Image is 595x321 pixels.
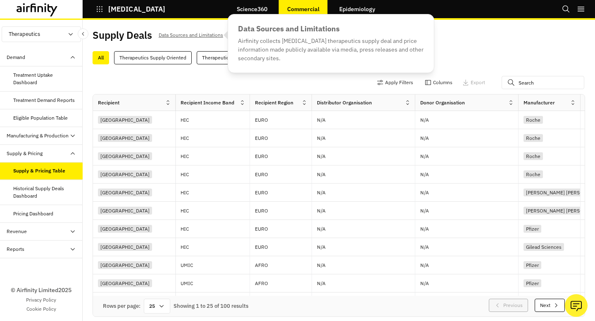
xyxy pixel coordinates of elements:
[255,261,312,269] p: AFRO
[114,51,192,64] div: Therapeutics Supply Oriented
[524,279,541,287] div: Pfizer
[26,305,56,313] a: Cookie Policy
[13,167,65,175] div: Supply & Pricing Table
[420,172,429,177] p: N/A
[13,114,68,122] div: Eligible Population Table
[420,245,429,250] p: N/A
[13,185,76,200] div: Historical Supply Deals Dashboard
[13,71,76,86] div: Treatment Uptake Dashboard
[181,116,250,124] p: HIC
[181,279,250,288] p: UMIC
[93,29,152,41] h2: Supply Deals
[317,263,326,268] p: N/A
[181,134,250,142] p: HIC
[255,99,293,106] div: Recipient Region
[181,225,250,233] p: HIC
[255,170,312,179] p: EURO
[181,99,234,106] div: Recipient Income Band
[420,118,429,123] p: N/A
[420,208,429,213] p: N/A
[181,170,250,179] p: HIC
[98,170,152,178] div: [GEOGRAPHIC_DATA]
[98,152,152,160] div: [GEOGRAPHIC_DATA]
[317,190,326,195] p: N/A
[2,26,81,42] button: Therapeutics
[7,150,43,157] div: Supply & Pricing
[524,225,541,233] div: Pfizer
[181,207,250,215] p: HIC
[420,136,429,141] p: N/A
[317,136,326,141] p: N/A
[524,116,543,124] div: Roche
[255,279,312,288] p: AFRO
[159,31,223,40] p: Data Sources and Limitations
[317,281,326,286] p: N/A
[197,51,270,64] div: Therapeutics Price Oriented
[11,286,71,295] p: © Airfinity Limited 2025
[7,54,25,61] div: Demand
[425,76,452,89] button: Columns
[317,227,326,231] p: N/A
[98,189,152,196] div: [GEOGRAPHIC_DATA]
[7,245,24,253] div: Reports
[255,243,312,251] p: EURO
[108,5,165,13] p: [MEDICAL_DATA]
[103,302,140,310] div: Rows per page:
[502,76,584,89] input: Search
[255,189,312,197] p: EURO
[98,225,152,233] div: [GEOGRAPHIC_DATA]
[489,299,528,312] button: Previous
[7,132,69,139] div: Manufacturing & Production
[420,99,465,106] div: Donor Organisation
[96,2,165,16] button: [MEDICAL_DATA]
[524,152,543,160] div: Roche
[93,51,109,64] div: All
[317,172,326,177] p: N/A
[420,227,429,231] p: N/A
[98,99,119,106] div: Recipient
[255,152,312,160] p: EURO
[524,134,543,142] div: Roche
[524,99,555,106] div: Manufacturer
[377,76,413,89] button: Apply Filters
[420,154,429,159] p: N/A
[26,296,56,304] a: Privacy Policy
[7,228,27,235] div: Revenue
[98,134,152,142] div: [GEOGRAPHIC_DATA]
[317,208,326,213] p: N/A
[471,80,485,85] p: Export
[174,302,248,310] div: Showing 1 to 25 of 100 results
[255,134,312,142] p: EURO
[238,24,424,33] h2: Data Sources and Limitations
[228,14,434,73] div: Airfinity collects [MEDICAL_DATA] therapeutics supply deal and price information made publicly av...
[181,189,250,197] p: HIC
[420,263,429,268] p: N/A
[255,225,312,233] p: EURO
[255,116,312,124] p: EURO
[255,207,312,215] p: EURO
[98,279,152,287] div: [GEOGRAPHIC_DATA]
[420,281,429,286] p: N/A
[317,118,326,123] p: N/A
[565,294,588,317] button: Ask our analysts
[13,210,53,217] div: Pricing Dashboard
[420,190,429,195] p: N/A
[181,261,250,269] p: UMIC
[98,243,152,251] div: [GEOGRAPHIC_DATA]
[144,299,170,314] div: 25
[462,76,485,89] button: Export
[181,243,250,251] p: HIC
[98,207,152,215] div: [GEOGRAPHIC_DATA]
[524,261,541,269] div: Pfizer
[317,245,326,250] p: N/A
[98,261,152,269] div: [GEOGRAPHIC_DATA]
[535,299,565,312] button: Next
[78,28,88,39] button: Close Sidebar
[562,2,570,16] button: Search
[317,154,326,159] p: N/A
[13,97,75,104] div: Treatment Demand Reports
[524,170,543,178] div: Roche
[524,243,564,251] div: Gilead Sciences
[317,99,372,106] div: Distributor Organisation
[181,152,250,160] p: HIC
